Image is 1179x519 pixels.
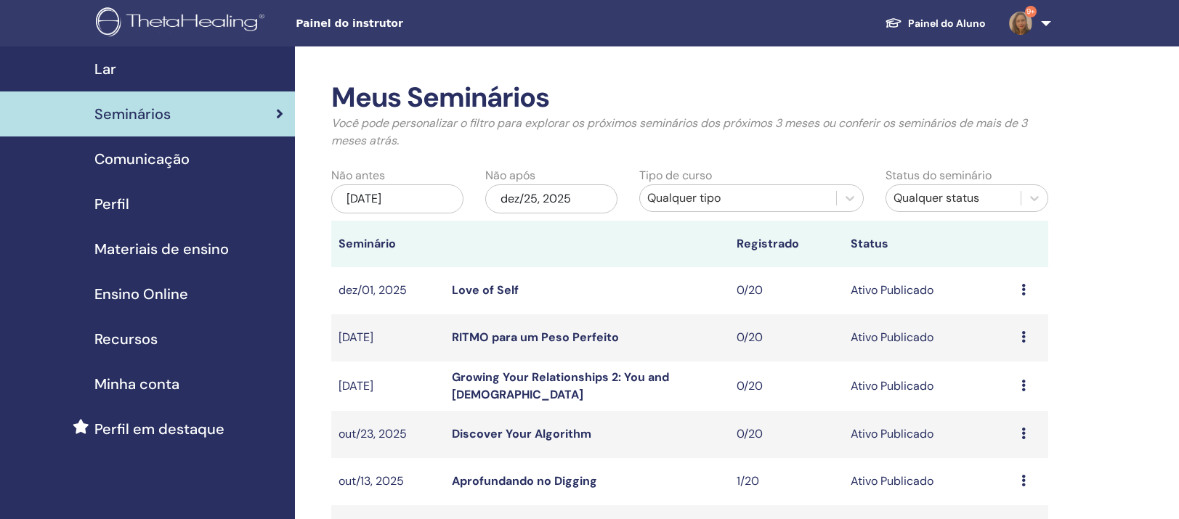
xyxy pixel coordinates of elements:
[452,369,669,402] a: Growing Your Relationships 2: You and [DEMOGRAPHIC_DATA]
[94,418,224,440] span: Perfil em destaque
[331,167,385,184] label: Não antes
[843,267,1014,314] td: Ativo Publicado
[729,458,843,505] td: 1/20
[331,361,445,411] td: [DATE]
[1025,6,1037,17] span: 9+
[729,314,843,361] td: 0/20
[331,221,445,267] th: Seminário
[843,314,1014,361] td: Ativo Publicado
[729,221,843,267] th: Registrado
[96,7,270,40] img: logo.png
[485,184,617,213] div: dez/25, 2025
[452,330,619,345] a: RITMO para um Peso Perfeito
[94,193,129,215] span: Perfil
[94,373,179,395] span: Minha conta
[94,283,188,305] span: Ensino Online
[843,361,1014,411] td: Ativo Publicado
[729,361,843,411] td: 0/20
[886,167,992,184] label: Status do seminário
[452,426,591,441] a: Discover Your Algorithm
[843,458,1014,505] td: Ativo Publicado
[331,267,445,314] td: dez/01, 2025
[729,411,843,458] td: 0/20
[729,267,843,314] td: 0/20
[331,115,1048,150] p: Você pode personalizar o filtro para explorar os próximos seminários dos próximos 3 meses ou conf...
[485,167,535,184] label: Não após
[94,238,229,260] span: Materiais de ensino
[331,458,445,505] td: out/13, 2025
[452,473,597,489] a: Aprofundando no Digging
[94,58,116,80] span: Lar
[1009,12,1032,35] img: default.jpg
[94,103,171,125] span: Seminários
[94,328,158,350] span: Recursos
[873,10,997,37] a: Painel do Aluno
[331,314,445,361] td: [DATE]
[94,148,190,170] span: Comunicação
[647,189,829,207] div: Qualquer tipo
[452,282,519,298] a: Love of Self
[894,189,1013,207] div: Qualquer status
[331,411,445,458] td: out/23, 2025
[331,184,463,213] div: [DATE]
[843,411,1014,458] td: Ativo Publicado
[639,167,712,184] label: Tipo de curso
[296,16,514,31] span: Painel do instrutor
[331,81,1048,115] h2: Meus Seminários
[885,17,902,29] img: graduation-cap-white.svg
[843,221,1014,267] th: Status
